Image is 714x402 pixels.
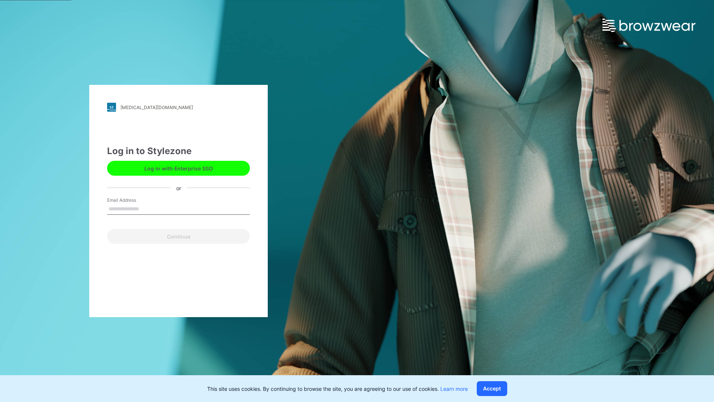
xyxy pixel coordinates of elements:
[477,381,507,396] button: Accept
[107,161,250,176] button: Log in with Enterprise SSO
[107,144,250,158] div: Log in to Stylezone
[107,197,159,204] label: Email Address
[170,184,187,192] div: or
[440,386,468,392] a: Learn more
[120,105,193,110] div: [MEDICAL_DATA][DOMAIN_NAME]
[107,103,250,112] a: [MEDICAL_DATA][DOMAIN_NAME]
[107,103,116,112] img: stylezone-logo.562084cfcfab977791bfbf7441f1a819.svg
[207,385,468,393] p: This site uses cookies. By continuing to browse the site, you are agreeing to our use of cookies.
[602,19,695,32] img: browzwear-logo.e42bd6dac1945053ebaf764b6aa21510.svg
